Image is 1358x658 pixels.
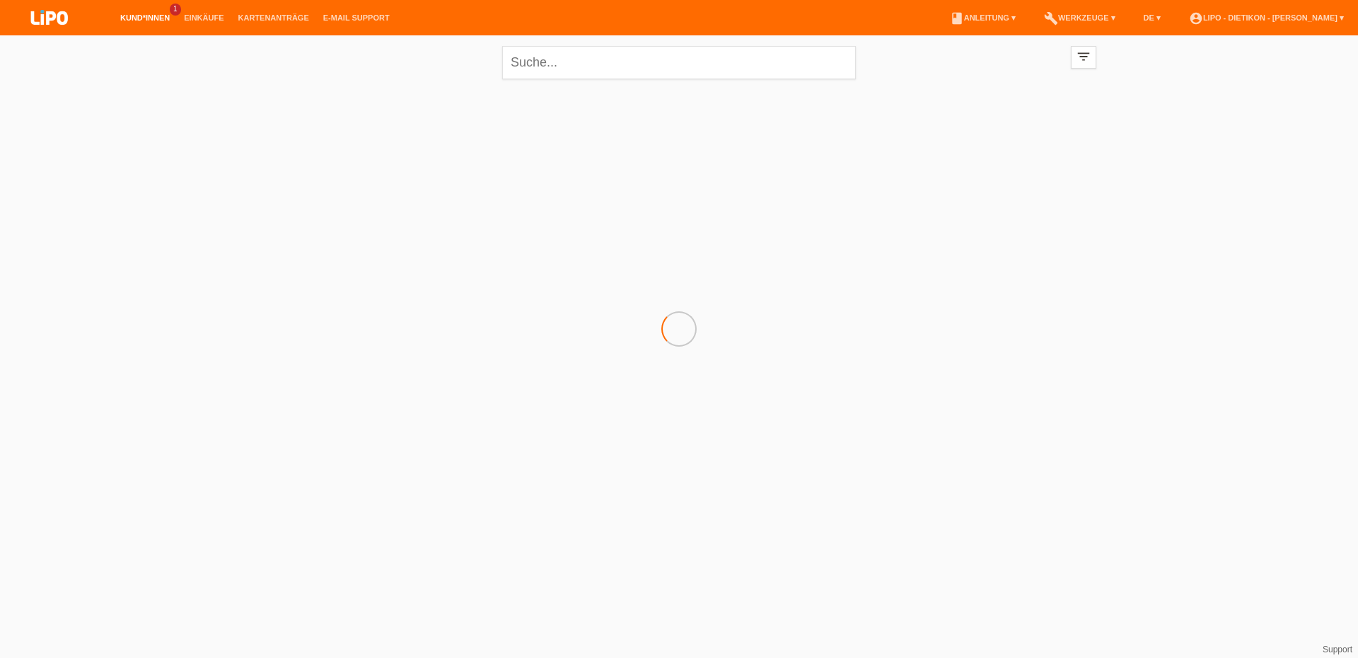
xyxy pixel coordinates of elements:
[1037,13,1122,22] a: buildWerkzeuge ▾
[316,13,397,22] a: E-Mail Support
[113,13,177,22] a: Kund*innen
[14,29,85,40] a: LIPO pay
[943,13,1023,22] a: bookAnleitung ▾
[1076,49,1091,64] i: filter_list
[1182,13,1351,22] a: account_circleLIPO - Dietikon - [PERSON_NAME] ▾
[1137,13,1168,22] a: DE ▾
[1189,11,1203,25] i: account_circle
[231,13,316,22] a: Kartenanträge
[950,11,964,25] i: book
[502,46,856,79] input: Suche...
[177,13,231,22] a: Einkäufe
[1323,645,1352,654] a: Support
[170,4,181,16] span: 1
[1044,11,1058,25] i: build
